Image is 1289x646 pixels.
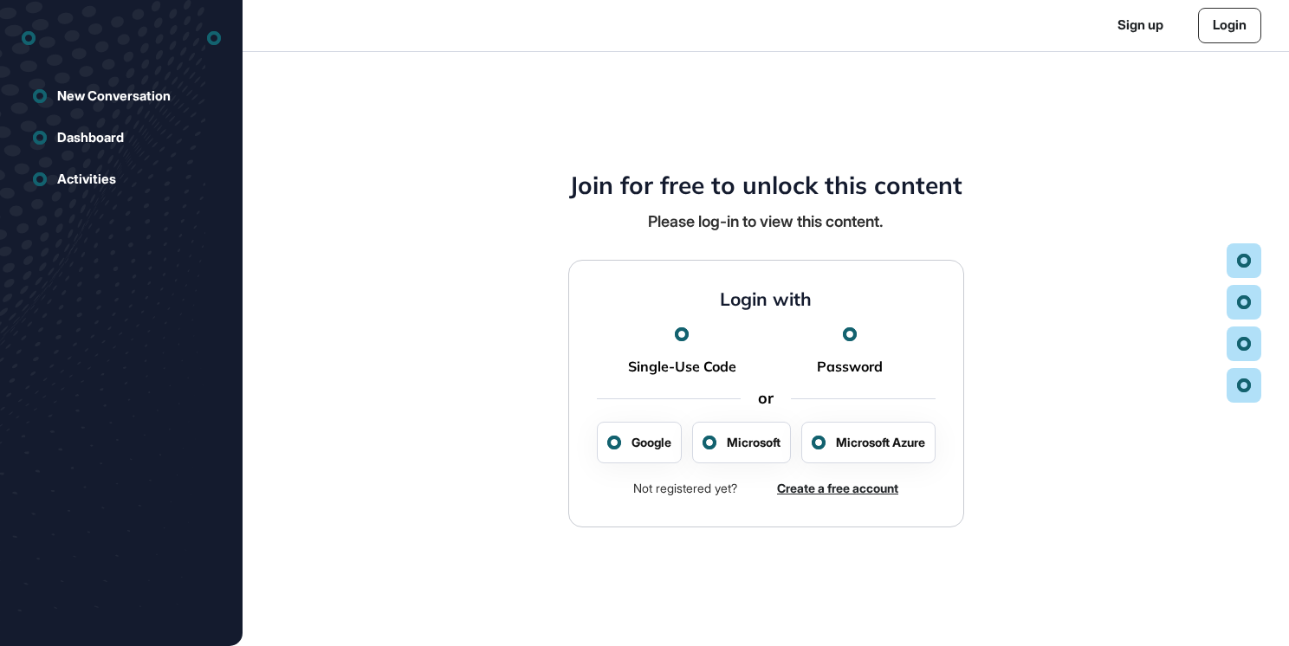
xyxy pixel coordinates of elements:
div: or [741,389,791,408]
a: Single-Use Code [628,359,736,375]
div: New Conversation [57,88,171,104]
a: Login [1198,8,1261,43]
a: Password [817,359,883,375]
div: Dashboard [57,130,124,145]
a: Sign up [1117,16,1163,36]
div: Please log-in to view this content. [648,210,884,232]
div: Activities [57,171,116,187]
a: Create a free account [777,479,898,497]
h4: Login with [720,288,812,310]
div: entrapeer-logo [22,24,36,52]
div: Not registered yet? [633,477,737,499]
h4: Join for free to unlock this content [569,171,962,200]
